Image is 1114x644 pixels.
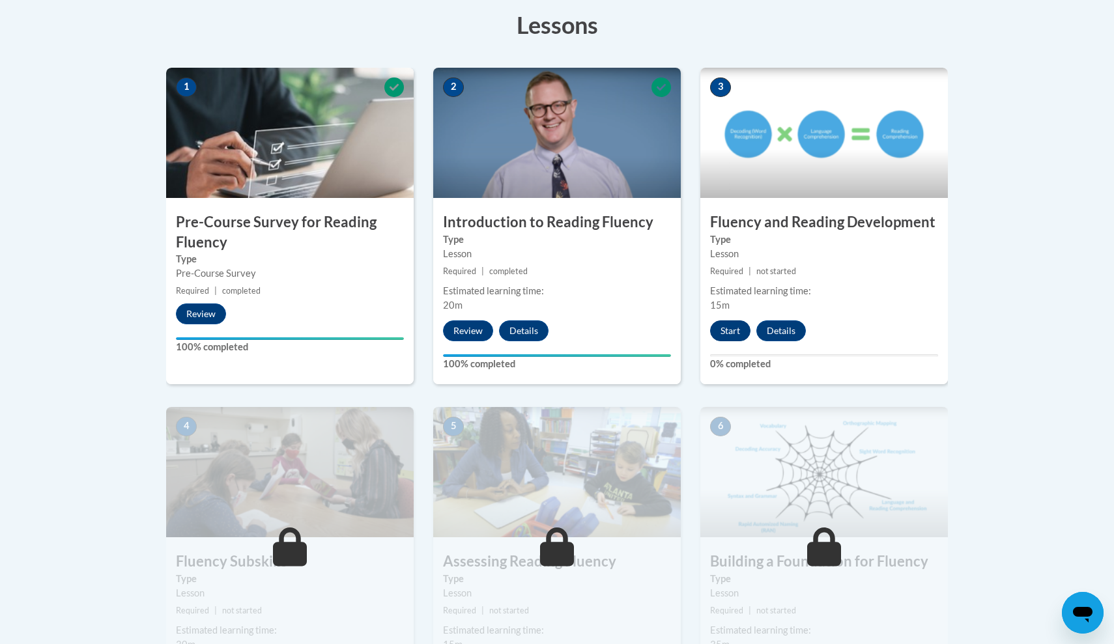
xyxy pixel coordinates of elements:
[176,77,197,97] span: 1
[176,252,404,266] label: Type
[443,284,671,298] div: Estimated learning time:
[166,407,414,537] img: Course Image
[176,572,404,586] label: Type
[710,77,731,97] span: 3
[710,266,743,276] span: Required
[443,266,476,276] span: Required
[710,284,938,298] div: Estimated learning time:
[710,606,743,615] span: Required
[443,357,671,371] label: 100% completed
[176,623,404,637] div: Estimated learning time:
[756,606,796,615] span: not started
[176,417,197,436] span: 4
[700,212,948,232] h3: Fluency and Reading Development
[433,552,681,572] h3: Assessing Reading Fluency
[176,586,404,600] div: Lesson
[443,606,476,615] span: Required
[1062,592,1104,634] iframe: Button to launch messaging window
[749,606,751,615] span: |
[700,68,948,198] img: Course Image
[176,340,404,354] label: 100% completed
[443,300,463,311] span: 20m
[166,8,948,41] h3: Lessons
[443,247,671,261] div: Lesson
[443,320,493,341] button: Review
[166,212,414,253] h3: Pre-Course Survey for Reading Fluency
[222,606,262,615] span: not started
[433,407,681,537] img: Course Image
[214,286,217,296] span: |
[710,357,938,371] label: 0% completed
[443,77,464,97] span: 2
[700,407,948,537] img: Course Image
[499,320,549,341] button: Details
[710,320,750,341] button: Start
[489,266,528,276] span: completed
[710,586,938,600] div: Lesson
[710,300,730,311] span: 15m
[756,320,806,341] button: Details
[481,606,484,615] span: |
[489,606,529,615] span: not started
[710,572,938,586] label: Type
[176,286,209,296] span: Required
[166,552,414,572] h3: Fluency Subskills
[214,606,217,615] span: |
[710,623,938,637] div: Estimated learning time:
[433,68,681,198] img: Course Image
[749,266,751,276] span: |
[443,586,671,600] div: Lesson
[756,266,796,276] span: not started
[443,572,671,586] label: Type
[710,417,731,436] span: 6
[176,266,404,281] div: Pre-Course Survey
[176,337,404,340] div: Your progress
[166,68,414,198] img: Course Image
[443,232,671,247] label: Type
[710,247,938,261] div: Lesson
[443,623,671,637] div: Estimated learning time:
[176,606,209,615] span: Required
[433,212,681,232] h3: Introduction to Reading Fluency
[481,266,484,276] span: |
[176,303,226,324] button: Review
[443,417,464,436] span: 5
[710,232,938,247] label: Type
[700,552,948,572] h3: Building a Foundation for Fluency
[222,286,261,296] span: completed
[443,354,671,357] div: Your progress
